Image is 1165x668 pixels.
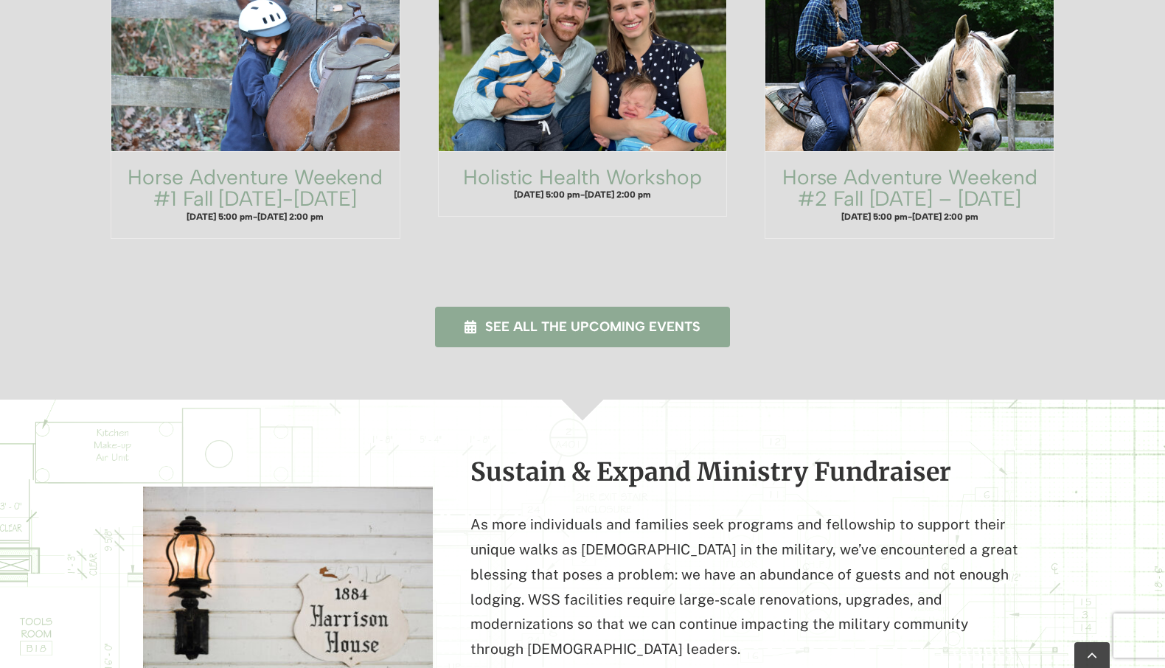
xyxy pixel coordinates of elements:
a: Horse Adventure Weekend #2 Fall [DATE] – [DATE] [782,164,1037,212]
h4: - [780,210,1039,223]
span: [DATE] 2:00 pm [585,189,651,200]
span: [DATE] 5:00 pm [514,189,580,200]
span: [DATE] 2:00 pm [257,212,324,222]
span: [DATE] 5:00 pm [187,212,253,222]
span: [DATE] 2:00 pm [912,212,978,222]
span: [DATE] 5:00 pm [841,212,908,222]
p: As more individuals and families seek programs and fellowship to support their unique walks as [D... [470,512,1022,662]
h4: - [453,188,712,201]
h4: - [126,210,385,223]
h2: Sustain & Expand Ministry Fundraiser [470,459,1022,485]
a: Holistic Health Workshop [463,164,702,189]
a: See all the upcoming events [435,307,731,347]
span: See all the upcoming events [485,319,700,335]
a: Horse Adventure Weekend #1 Fall [DATE]-[DATE] [128,164,383,212]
